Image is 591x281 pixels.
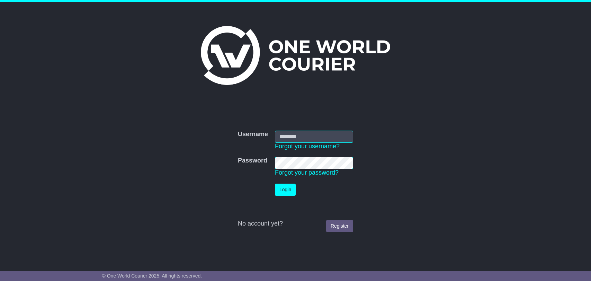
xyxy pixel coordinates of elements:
[238,220,353,228] div: No account yet?
[275,169,339,176] a: Forgot your password?
[238,131,268,138] label: Username
[238,157,267,165] label: Password
[201,26,390,85] img: One World
[275,143,340,150] a: Forgot your username?
[326,220,353,232] a: Register
[275,184,296,196] button: Login
[102,273,202,279] span: © One World Courier 2025. All rights reserved.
